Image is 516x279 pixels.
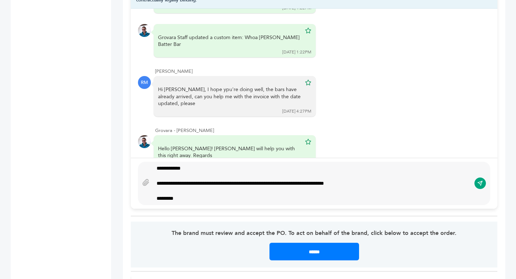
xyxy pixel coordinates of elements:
div: Hi [PERSON_NAME], I hope ypu're doing well, the bars have already arrived, can you help me with t... [158,86,301,107]
div: Grovara Staff updated a custom item: Whoa [PERSON_NAME] Batter Bar [158,34,301,48]
p: The brand must review and accept the PO. To act on behalf of the brand, click below to accept the... [145,229,483,237]
div: Hello [PERSON_NAME]! [PERSON_NAME] will help you with this right away. Regards [158,145,301,159]
div: RM [138,76,151,89]
div: [DATE] 4:27PM [282,108,311,114]
div: [PERSON_NAME] [155,68,490,75]
div: Grovara - [PERSON_NAME] [155,127,490,134]
div: [DATE] 1:22PM [282,49,311,55]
